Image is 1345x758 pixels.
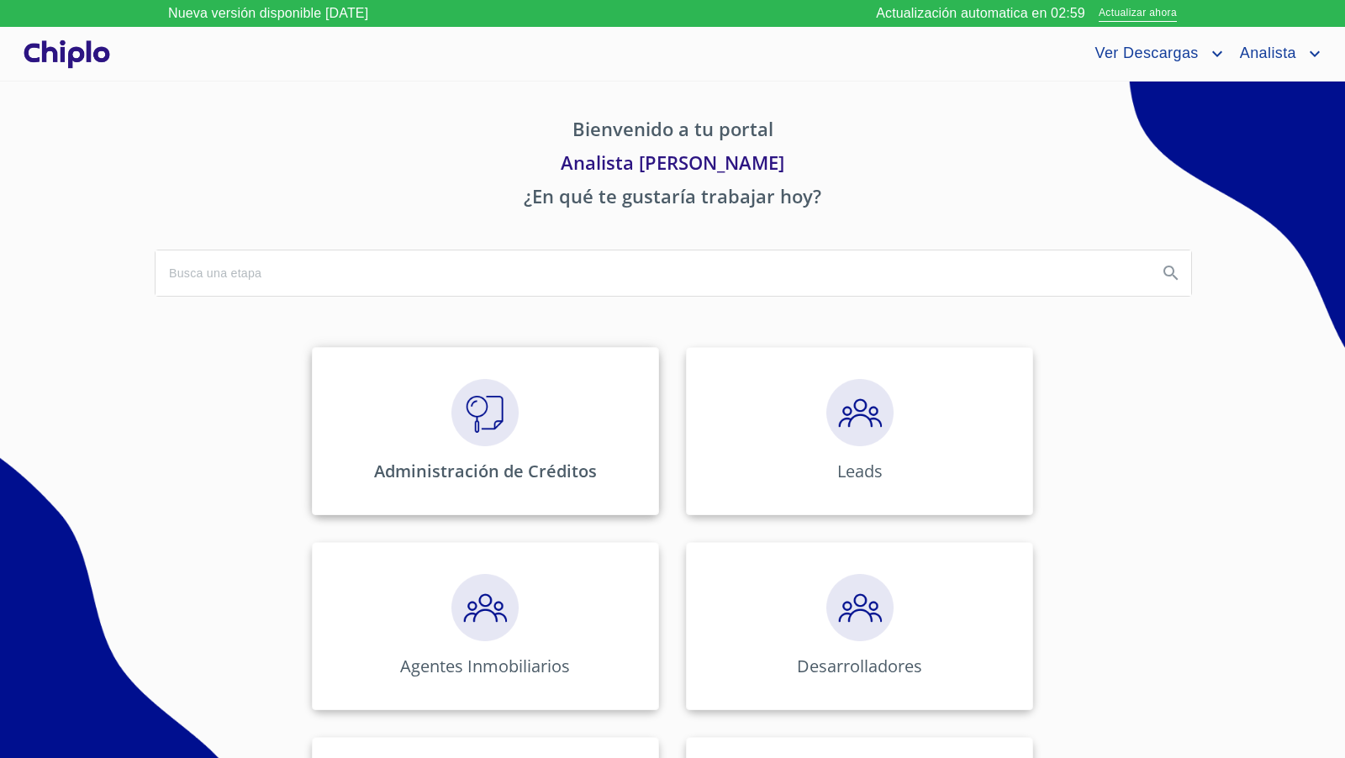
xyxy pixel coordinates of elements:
span: Analista [1227,40,1305,67]
input: search [156,250,1144,296]
img: megaClickPrecalificacion.png [451,574,519,641]
p: Desarrolladores [797,655,922,677]
button: Search [1151,253,1191,293]
p: ¿En qué te gustaría trabajar hoy? [155,182,1190,216]
button: account of current user [1227,40,1325,67]
p: Administración de Créditos [374,460,597,482]
button: account of current user [1082,40,1226,67]
img: megaClickPrecalificacion.png [826,379,894,446]
p: Bienvenido a tu portal [155,115,1190,149]
p: Nueva versión disponible [DATE] [168,3,368,24]
img: megaClickPrecalificacion.png [826,574,894,641]
span: Actualizar ahora [1099,5,1177,23]
img: megaClickVerifiacion.png [451,379,519,446]
p: Agentes Inmobiliarios [400,655,570,677]
span: Ver Descargas [1082,40,1206,67]
p: Actualización automatica en 02:59 [876,3,1085,24]
p: Leads [837,460,883,482]
p: Analista [PERSON_NAME] [155,149,1190,182]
